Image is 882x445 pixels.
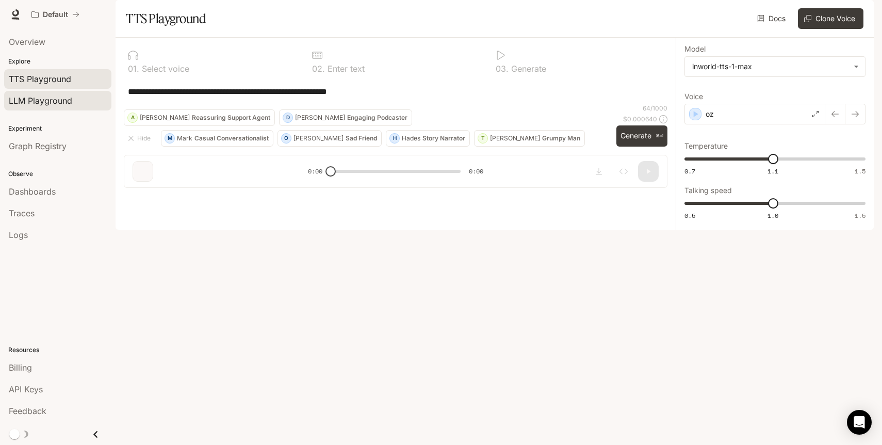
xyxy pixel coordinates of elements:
[855,211,865,220] span: 1.5
[165,130,174,147] div: M
[684,142,728,150] p: Temperature
[402,135,420,141] p: Hades
[767,211,778,220] span: 1.0
[542,135,580,141] p: Grumpy Man
[706,109,714,119] p: oz
[855,167,865,176] span: 1.5
[616,125,667,147] button: Generate⌘⏎
[43,10,68,19] p: Default
[325,65,365,73] p: Enter text
[422,135,465,141] p: Story Narrator
[684,187,732,194] p: Talking speed
[474,130,585,147] button: T[PERSON_NAME]Grumpy Man
[283,109,292,126] div: D
[692,61,848,72] div: inworld-tts-1-max
[767,167,778,176] span: 1.1
[346,135,377,141] p: Sad Friend
[140,115,190,121] p: [PERSON_NAME]
[293,135,344,141] p: [PERSON_NAME]
[798,8,863,29] button: Clone Voice
[684,93,703,100] p: Voice
[684,167,695,176] span: 0.7
[623,115,657,123] p: $ 0.000640
[685,57,865,76] div: inworld-tts-1-max
[161,130,273,147] button: MMarkCasual Conversationalist
[643,104,667,113] p: 64 / 1000
[390,130,399,147] div: H
[124,130,157,147] button: Hide
[277,130,382,147] button: O[PERSON_NAME]Sad Friend
[490,135,540,141] p: [PERSON_NAME]
[386,130,470,147] button: HHadesStory Narrator
[755,8,790,29] a: Docs
[847,410,872,435] div: Open Intercom Messenger
[139,65,189,73] p: Select voice
[128,109,137,126] div: A
[496,65,509,73] p: 0 3 .
[126,8,206,29] h1: TTS Playground
[177,135,192,141] p: Mark
[347,115,407,121] p: Engaging Podcaster
[279,109,412,126] button: D[PERSON_NAME]Engaging Podcaster
[192,115,270,121] p: Reassuring Support Agent
[509,65,546,73] p: Generate
[656,133,663,139] p: ⌘⏎
[282,130,291,147] div: O
[684,211,695,220] span: 0.5
[684,45,706,53] p: Model
[194,135,269,141] p: Casual Conversationalist
[124,109,275,126] button: A[PERSON_NAME]Reassuring Support Agent
[295,115,345,121] p: [PERSON_NAME]
[128,65,139,73] p: 0 1 .
[27,4,84,25] button: All workspaces
[312,65,325,73] p: 0 2 .
[478,130,487,147] div: T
